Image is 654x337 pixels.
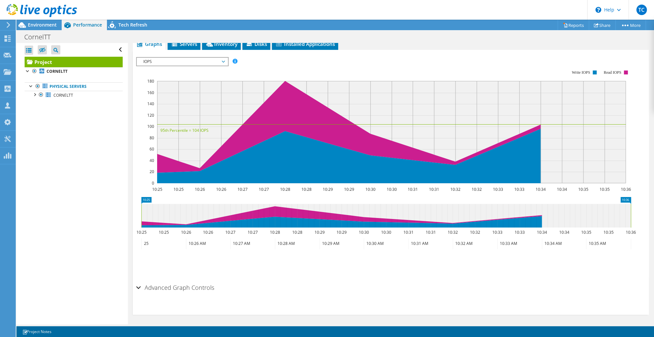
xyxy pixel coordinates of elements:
[621,187,631,192] text: 10:36
[275,41,335,47] span: Installed Applications
[572,70,590,75] text: Write IOPS
[558,20,589,30] a: Reports
[150,146,154,152] text: 60
[515,229,525,235] text: 10:33
[429,187,439,192] text: 10:31
[403,229,414,235] text: 10:31
[246,41,267,47] span: Disks
[152,187,162,192] text: 10:25
[140,58,224,66] span: IOPS
[225,229,235,235] text: 10:27
[536,187,546,192] text: 10:34
[280,187,290,192] text: 10:28
[589,20,616,30] a: Share
[237,187,248,192] text: 10:27
[359,229,369,235] text: 10:30
[381,229,391,235] text: 10:30
[136,281,214,294] h2: Advanced Graph Controls
[150,135,154,141] text: 80
[21,33,61,41] h1: CornelTT
[181,229,191,235] text: 10:26
[615,20,646,30] a: More
[450,187,460,192] text: 10:32
[25,57,123,67] a: Project
[248,229,258,235] text: 10:27
[171,41,197,47] span: Servers
[557,187,567,192] text: 10:34
[493,187,503,192] text: 10:33
[53,92,73,98] span: CORNELTT
[301,187,312,192] text: 10:28
[150,158,154,163] text: 40
[448,229,458,235] text: 10:32
[25,67,123,76] a: CORNELTT
[603,229,614,235] text: 10:35
[578,187,588,192] text: 10:35
[28,22,57,28] span: Environment
[47,69,68,74] b: CORNELTT
[595,7,601,13] svg: \n
[216,187,226,192] text: 10:26
[581,229,591,235] text: 10:35
[408,187,418,192] text: 10:31
[492,229,502,235] text: 10:33
[387,187,397,192] text: 10:30
[259,187,269,192] text: 10:27
[323,187,333,192] text: 10:29
[205,41,237,47] span: Inventory
[152,180,154,186] text: 0
[147,78,154,84] text: 180
[470,229,480,235] text: 10:32
[315,229,325,235] text: 10:29
[73,22,102,28] span: Performance
[118,22,147,28] span: Tech Refresh
[147,124,154,129] text: 100
[600,187,610,192] text: 10:35
[147,112,154,118] text: 120
[147,101,154,107] text: 140
[626,229,636,235] text: 10:36
[344,187,354,192] text: 10:29
[292,229,302,235] text: 10:28
[365,187,376,192] text: 10:30
[195,187,205,192] text: 10:26
[270,229,280,235] text: 10:28
[147,90,154,95] text: 160
[636,5,647,15] span: TC
[514,187,524,192] text: 10:33
[159,229,169,235] text: 10:25
[25,82,123,91] a: Physical Servers
[25,91,123,99] a: CORNELTT
[136,229,147,235] text: 10:25
[604,70,622,75] text: Read IOPS
[426,229,436,235] text: 10:31
[18,327,56,336] a: Project Notes
[203,229,213,235] text: 10:26
[559,229,569,235] text: 10:34
[160,128,209,133] text: 95th Percentile = 104 IOPS
[537,229,547,235] text: 10:34
[174,187,184,192] text: 10:25
[150,169,154,174] text: 20
[337,229,347,235] text: 10:29
[472,187,482,192] text: 10:32
[136,41,162,47] span: Graphs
